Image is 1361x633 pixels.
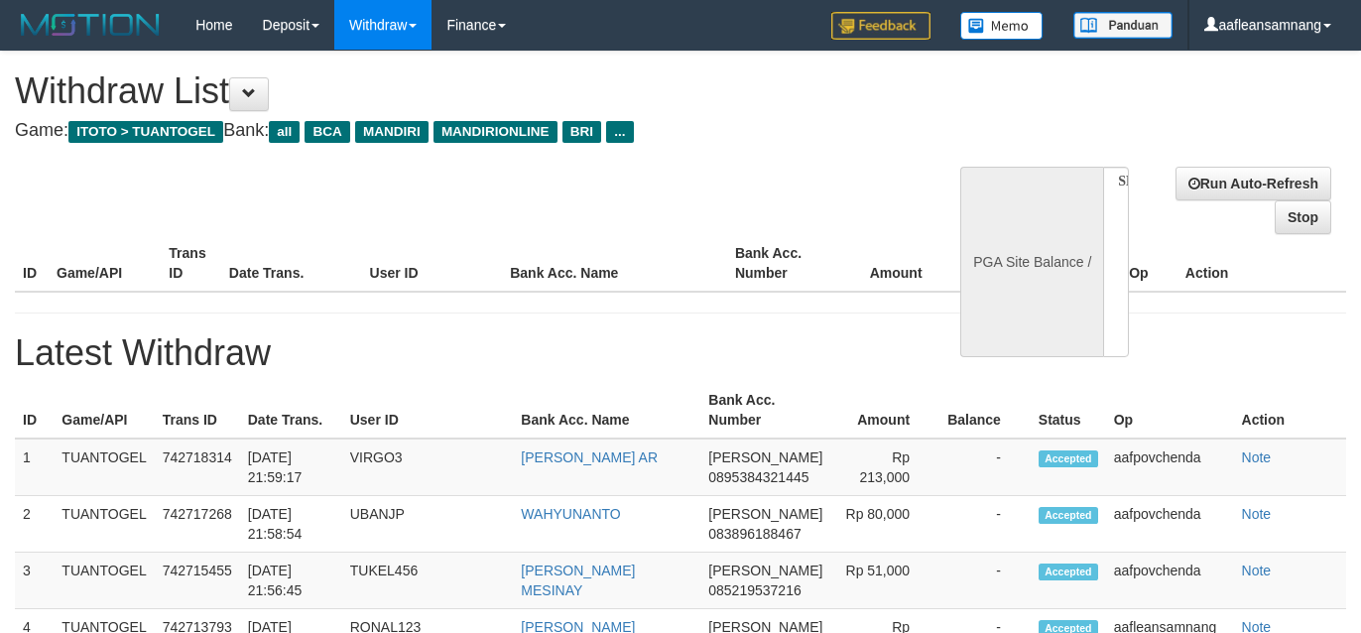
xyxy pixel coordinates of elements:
[155,496,240,553] td: 742717268
[939,553,1031,609] td: -
[521,506,620,522] a: WAHYUNANTO
[15,121,888,141] h4: Game: Bank:
[15,71,888,111] h1: Withdraw List
[15,439,54,496] td: 1
[155,553,240,609] td: 742715455
[513,382,700,439] th: Bank Acc. Name
[708,563,822,578] span: [PERSON_NAME]
[1106,496,1234,553] td: aafpovchenda
[155,439,240,496] td: 742718314
[1073,12,1173,39] img: panduan.png
[521,449,658,465] a: [PERSON_NAME] AR
[1106,553,1234,609] td: aafpovchenda
[1242,563,1272,578] a: Note
[240,382,342,439] th: Date Trans.
[342,382,514,439] th: User ID
[1039,507,1098,524] span: Accepted
[240,439,342,496] td: [DATE] 21:59:17
[521,563,635,598] a: [PERSON_NAME] MESINAY
[1177,235,1346,292] th: Action
[161,235,220,292] th: Trans ID
[727,235,839,292] th: Bank Acc. Number
[15,382,54,439] th: ID
[362,235,503,292] th: User ID
[708,449,822,465] span: [PERSON_NAME]
[342,553,514,609] td: TUKEL456
[939,439,1031,496] td: -
[240,496,342,553] td: [DATE] 21:58:54
[700,382,832,439] th: Bank Acc. Number
[502,235,727,292] th: Bank Acc. Name
[831,12,930,40] img: Feedback.jpg
[832,496,939,553] td: Rp 80,000
[221,235,362,292] th: Date Trans.
[54,496,154,553] td: TUANTOGEL
[305,121,349,143] span: BCA
[68,121,223,143] span: ITOTO > TUANTOGEL
[269,121,300,143] span: all
[1106,439,1234,496] td: aafpovchenda
[708,506,822,522] span: [PERSON_NAME]
[960,12,1044,40] img: Button%20Memo.svg
[939,382,1031,439] th: Balance
[839,235,951,292] th: Amount
[1275,200,1331,234] a: Stop
[562,121,601,143] span: BRI
[1234,382,1346,439] th: Action
[832,382,939,439] th: Amount
[1242,449,1272,465] a: Note
[708,526,801,542] span: 083896188467
[960,167,1103,357] div: PGA Site Balance /
[15,553,54,609] td: 3
[15,333,1346,373] h1: Latest Withdraw
[952,235,1055,292] th: Balance
[433,121,557,143] span: MANDIRIONLINE
[1175,167,1331,200] a: Run Auto-Refresh
[54,439,154,496] td: TUANTOGEL
[15,496,54,553] td: 2
[355,121,429,143] span: MANDIRI
[15,235,49,292] th: ID
[1121,235,1177,292] th: Op
[49,235,161,292] th: Game/API
[54,553,154,609] td: TUANTOGEL
[1031,382,1106,439] th: Status
[342,496,514,553] td: UBANJP
[15,10,166,40] img: MOTION_logo.png
[1242,506,1272,522] a: Note
[1039,564,1098,580] span: Accepted
[54,382,154,439] th: Game/API
[708,582,801,598] span: 085219537216
[1106,382,1234,439] th: Op
[708,469,808,485] span: 0895384321445
[606,121,633,143] span: ...
[939,496,1031,553] td: -
[832,439,939,496] td: Rp 213,000
[342,439,514,496] td: VIRGO3
[832,553,939,609] td: Rp 51,000
[1039,450,1098,467] span: Accepted
[240,553,342,609] td: [DATE] 21:56:45
[155,382,240,439] th: Trans ID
